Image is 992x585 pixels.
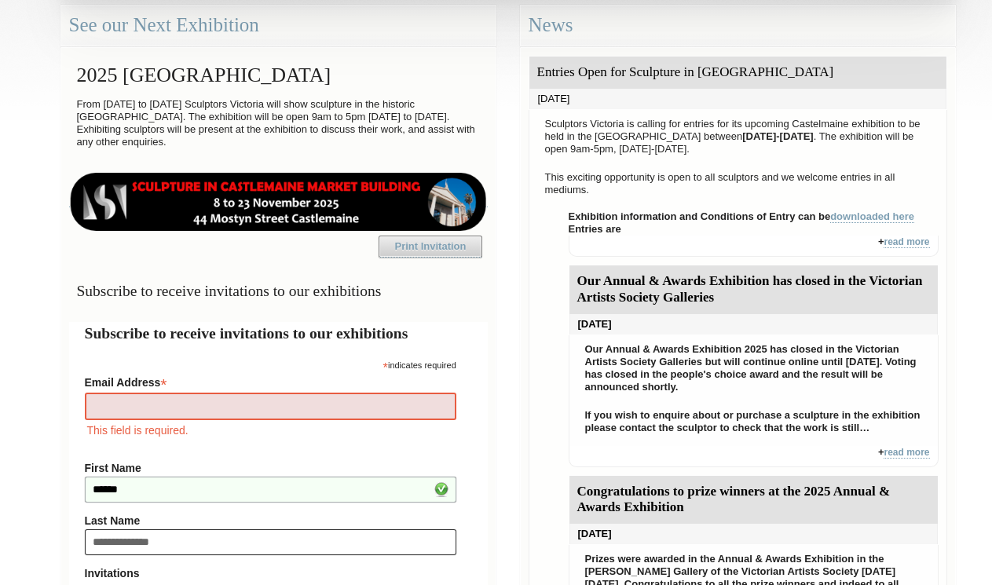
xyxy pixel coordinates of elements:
[85,514,456,527] label: Last Name
[577,405,930,438] p: If you wish to enquire about or purchase a sculpture in the exhibition please contact the sculpto...
[529,89,946,109] div: [DATE]
[85,322,472,345] h2: Subscribe to receive invitations to our exhibitions
[569,210,915,223] strong: Exhibition information and Conditions of Entry can be
[520,5,956,46] div: News
[569,446,939,467] div: +
[85,422,456,439] div: This field is required.
[69,94,488,152] p: From [DATE] to [DATE] Sculptors Victoria will show sculpture in the historic [GEOGRAPHIC_DATA]. T...
[537,167,939,200] p: This exciting opportunity is open to all sculptors and we welcome entries in all mediums.
[85,356,456,371] div: indicates required
[60,5,496,46] div: See our Next Exhibition
[85,462,456,474] label: First Name
[577,339,930,397] p: Our Annual & Awards Exhibition 2025 has closed in the Victorian Artists Society Galleries but wil...
[379,236,482,258] a: Print Invitation
[69,173,488,231] img: castlemaine-ldrbd25v2.png
[742,130,814,142] strong: [DATE]-[DATE]
[537,114,939,159] p: Sculptors Victoria is calling for entries for its upcoming Castelmaine exhibition to be held in t...
[830,210,914,223] a: downloaded here
[569,524,938,544] div: [DATE]
[569,314,938,335] div: [DATE]
[569,265,938,314] div: Our Annual & Awards Exhibition has closed in the Victorian Artists Society Galleries
[85,371,456,390] label: Email Address
[884,236,929,248] a: read more
[884,447,929,459] a: read more
[69,276,488,306] h3: Subscribe to receive invitations to our exhibitions
[69,56,488,94] h2: 2025 [GEOGRAPHIC_DATA]
[85,567,456,580] strong: Invitations
[569,236,939,257] div: +
[529,57,946,89] div: Entries Open for Sculpture in [GEOGRAPHIC_DATA]
[569,476,938,525] div: Congratulations to prize winners at the 2025 Annual & Awards Exhibition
